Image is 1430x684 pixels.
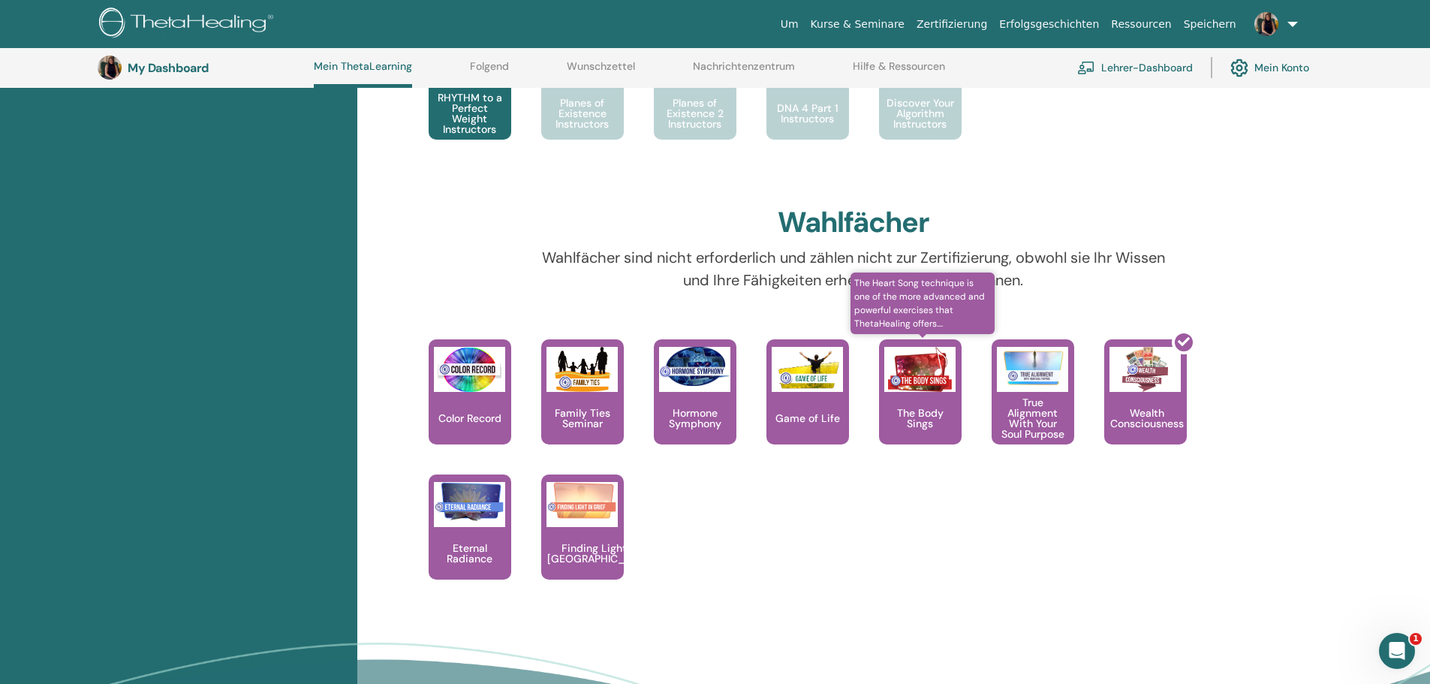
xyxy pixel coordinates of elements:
[879,98,962,129] p: Discover Your Algorithm Instructors
[429,35,511,170] a: RHYTHM to a Perfect Weight Instructors RHYTHM to a Perfect Weight Instructors
[1254,12,1278,36] img: default.jpg
[853,60,945,84] a: Hilfe & Ressourcen
[997,347,1068,387] img: True Alignment With Your Soul Purpose
[1105,11,1177,38] a: Ressourcen
[911,11,993,38] a: Zertifizierung
[429,543,511,564] p: Eternal Radiance
[775,11,805,38] a: Um
[434,482,505,522] img: Eternal Radiance
[1230,51,1309,84] a: Mein Konto
[429,92,511,134] p: RHYTHM to a Perfect Weight Instructors
[805,11,911,38] a: Kurse & Seminare
[567,60,635,84] a: Wunschzettel
[434,347,505,392] img: Color Record
[546,482,618,522] img: Finding Light in Grief
[993,11,1105,38] a: Erfolgsgeschichten
[546,347,618,392] img: Family Ties Seminar
[432,413,507,423] p: Color Record
[879,35,962,170] a: Discover Your Algorithm Instructors Discover Your Algorithm Instructors
[429,339,511,475] a: Color Record Color Record
[766,339,849,475] a: Game of Life Game of Life
[541,543,660,564] p: Finding Light in [GEOGRAPHIC_DATA]
[654,408,736,429] p: Hormone Symphony
[772,347,843,392] img: Game of Life
[99,8,278,41] img: logo.png
[769,413,846,423] p: Game of Life
[1230,55,1248,80] img: cog.svg
[992,339,1074,475] a: True Alignment With Your Soul Purpose True Alignment With Your Soul Purpose
[778,206,929,240] h2: Wahlfächer
[541,98,624,129] p: Planes of Existence Instructors
[541,408,624,429] p: Family Ties Seminar
[98,56,122,80] img: default.jpg
[541,339,624,475] a: Family Ties Seminar Family Ties Seminar
[128,61,278,75] h3: My Dashboard
[659,347,730,387] img: Hormone Symphony
[541,475,624,610] a: Finding Light in Grief Finding Light in [GEOGRAPHIC_DATA]
[879,408,962,429] p: The Body Sings
[429,475,511,610] a: Eternal Radiance Eternal Radiance
[531,246,1176,291] p: Wahlfächer sind nicht erforderlich und zählen nicht zur Zertifizierung, obwohl sie Ihr Wissen und...
[766,103,849,124] p: DNA 4 Part 1 Instructors
[879,339,962,475] a: The H​eart Song ​technique is one of the more advanced and powerful exercises that ThetaHealing o...
[766,35,849,170] a: DNA 4 Part 1 Instructors DNA 4 Part 1 Instructors
[1109,347,1181,392] img: Wealth Consciousness
[541,35,624,170] a: Planes of Existence Instructors Planes of Existence Instructors
[314,60,412,88] a: Mein ThetaLearning
[884,347,956,392] img: The Body Sings
[1104,339,1187,475] a: Wealth Consciousness Wealth Consciousness
[1379,633,1415,669] iframe: Intercom live chat
[850,273,995,334] span: The H​eart Song ​technique is one of the more advanced and powerful exercises that ThetaHealing o...
[1104,408,1190,429] p: Wealth Consciousness
[1410,633,1422,645] span: 1
[470,60,509,84] a: Folgend
[1077,51,1193,84] a: Lehrer-Dashboard
[992,397,1074,439] p: True Alignment With Your Soul Purpose
[693,60,795,84] a: Nachrichtenzentrum
[654,35,736,170] a: Planes of Existence 2 Instructors Planes of Existence 2 Instructors
[654,339,736,475] a: Hormone Symphony Hormone Symphony
[654,98,736,129] p: Planes of Existence 2 Instructors
[1178,11,1242,38] a: Speichern
[1077,61,1095,74] img: chalkboard-teacher.svg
